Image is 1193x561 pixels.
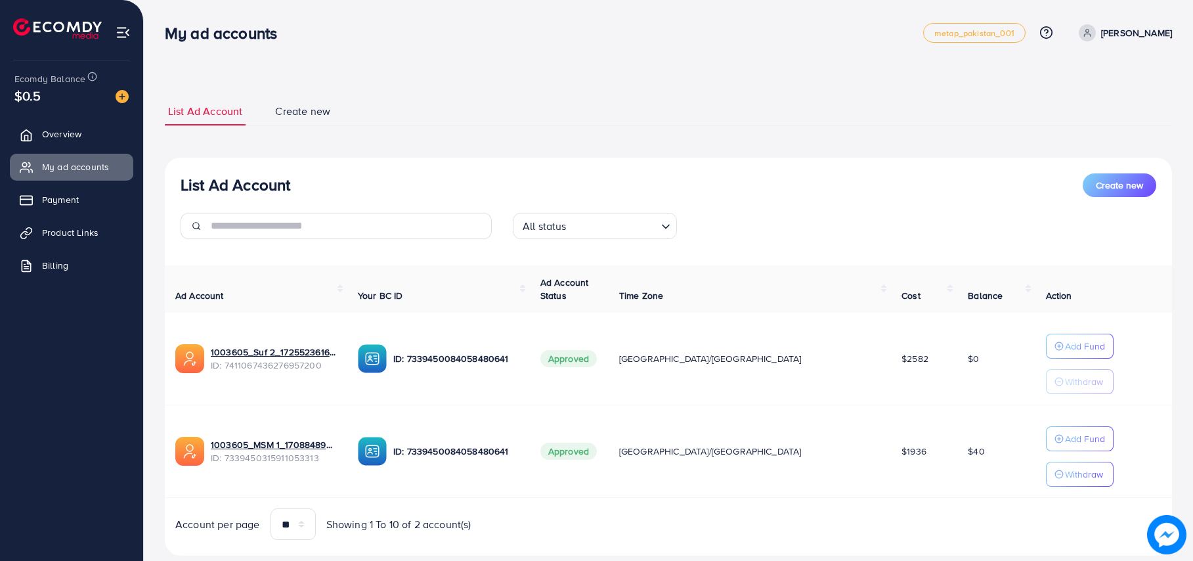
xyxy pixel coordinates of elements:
p: ID: 7339450084058480641 [393,351,519,367]
input: Search for option [571,214,656,236]
a: [PERSON_NAME] [1074,24,1172,41]
span: Ecomdy Balance [14,72,85,85]
span: Cost [901,289,921,302]
span: My ad accounts [42,160,109,173]
button: Create new [1083,173,1156,197]
span: Time Zone [619,289,663,302]
img: image [1147,515,1186,554]
img: ic-ads-acc.e4c84228.svg [175,437,204,466]
a: Billing [10,252,133,279]
span: List Ad Account [168,104,242,119]
span: Ad Account Status [540,276,589,302]
span: $0.5 [14,86,41,105]
span: Account per page [175,517,260,532]
a: Overview [10,121,133,147]
span: Approved [540,350,597,367]
p: Add Fund [1065,431,1105,447]
span: Payment [42,193,79,206]
img: menu [116,25,131,40]
span: Balance [968,289,1003,302]
span: $2582 [901,352,928,365]
img: logo [13,18,102,39]
img: image [116,90,129,103]
span: [GEOGRAPHIC_DATA]/[GEOGRAPHIC_DATA] [619,352,802,365]
button: Add Fund [1046,334,1114,359]
span: Billing [42,259,68,272]
span: ID: 7411067436276957200 [211,359,337,372]
p: Withdraw [1065,466,1103,482]
img: ic-ba-acc.ded83a64.svg [358,344,387,373]
span: Your BC ID [358,289,403,302]
span: Create new [275,104,330,119]
span: metap_pakistan_001 [934,29,1014,37]
span: Overview [42,127,81,141]
button: Add Fund [1046,426,1114,451]
a: My ad accounts [10,154,133,180]
span: [GEOGRAPHIC_DATA]/[GEOGRAPHIC_DATA] [619,445,802,458]
span: Create new [1096,179,1143,192]
span: Product Links [42,226,98,239]
span: Action [1046,289,1072,302]
span: All status [520,217,569,236]
a: metap_pakistan_001 [923,23,1026,43]
span: Approved [540,443,597,460]
h3: List Ad Account [181,175,290,194]
span: Ad Account [175,289,224,302]
p: Add Fund [1065,338,1105,354]
a: Payment [10,187,133,213]
a: 1003605_MSM 1_1708848968481 [211,438,337,451]
div: <span class='underline'>1003605_MSM 1_1708848968481</span></br>7339450315911053313 [211,438,337,465]
img: ic-ads-acc.e4c84228.svg [175,344,204,373]
p: Withdraw [1065,374,1103,390]
div: Search for option [513,213,677,239]
div: <span class='underline'>1003605_Suf 2_1725523616528</span></br>7411067436276957200 [211,346,337,372]
a: Product Links [10,219,133,246]
span: $40 [968,445,984,458]
button: Withdraw [1046,462,1114,487]
img: ic-ba-acc.ded83a64.svg [358,437,387,466]
span: Showing 1 To 10 of 2 account(s) [326,517,471,532]
span: ID: 7339450315911053313 [211,451,337,464]
span: $1936 [901,445,926,458]
h3: My ad accounts [165,24,288,43]
button: Withdraw [1046,369,1114,394]
p: ID: 7339450084058480641 [393,443,519,459]
p: [PERSON_NAME] [1101,25,1172,41]
a: 1003605_Suf 2_1725523616528 [211,346,337,359]
span: $0 [968,352,979,365]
